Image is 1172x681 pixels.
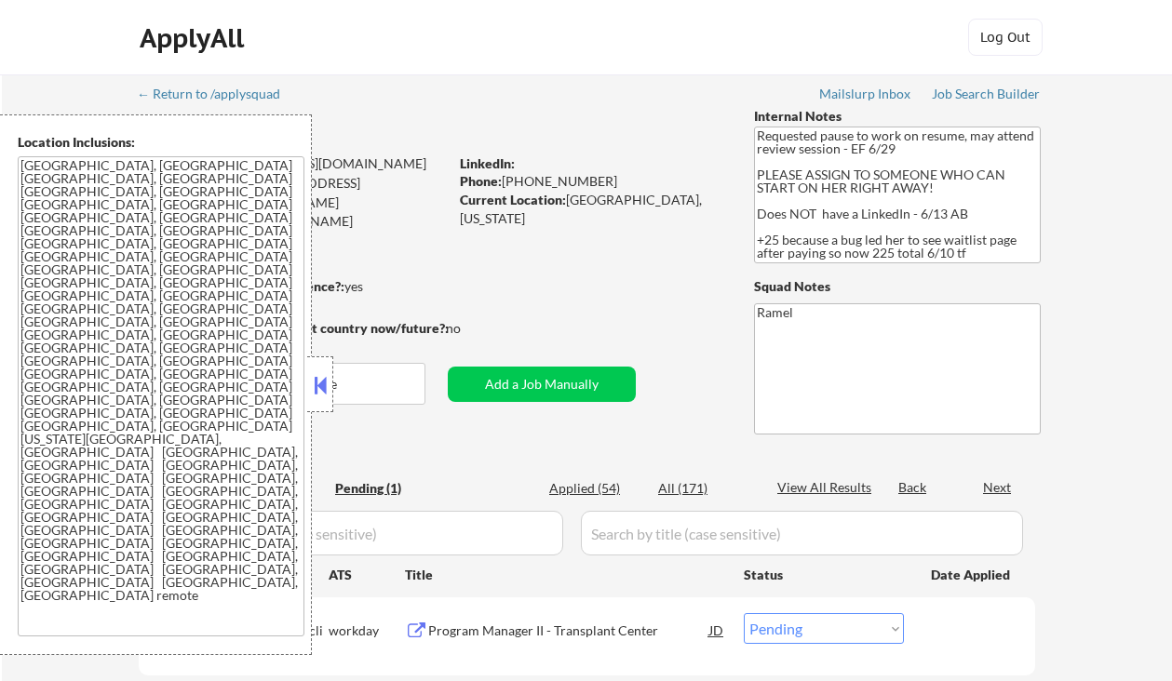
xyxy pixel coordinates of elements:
div: workday [329,621,405,640]
div: View All Results [777,478,877,497]
div: ATS [329,566,405,584]
div: ApplyAll [140,22,249,54]
div: Pending (1) [335,479,428,498]
div: ← Return to /applysquad [137,87,298,100]
div: Mailslurp Inbox [819,87,912,100]
input: Search by title (case sensitive) [581,511,1023,555]
div: JD [707,613,726,647]
div: Job Search Builder [932,87,1041,100]
div: no [446,319,499,338]
div: Back [898,478,928,497]
div: [PHONE_NUMBER] [460,172,723,191]
div: [GEOGRAPHIC_DATA], [US_STATE] [460,191,723,227]
strong: LinkedIn: [460,155,515,171]
div: Applied (54) [549,479,642,498]
div: Squad Notes [754,277,1041,296]
div: Status [744,557,904,591]
div: Next [983,478,1013,497]
button: Add a Job Manually [448,367,636,402]
div: Location Inclusions: [18,133,304,152]
div: Program Manager II - Transplant Center [428,621,709,640]
a: Mailslurp Inbox [819,87,912,105]
strong: Current Location: [460,192,566,207]
div: Internal Notes [754,107,1041,126]
div: Title [405,566,726,584]
a: ← Return to /applysquad [137,87,298,105]
button: Log Out [968,19,1043,56]
div: All (171) [658,479,751,498]
a: Job Search Builder [932,87,1041,105]
input: Search by company (case sensitive) [144,511,563,555]
div: Date Applied [931,566,1013,584]
strong: Phone: [460,173,502,189]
